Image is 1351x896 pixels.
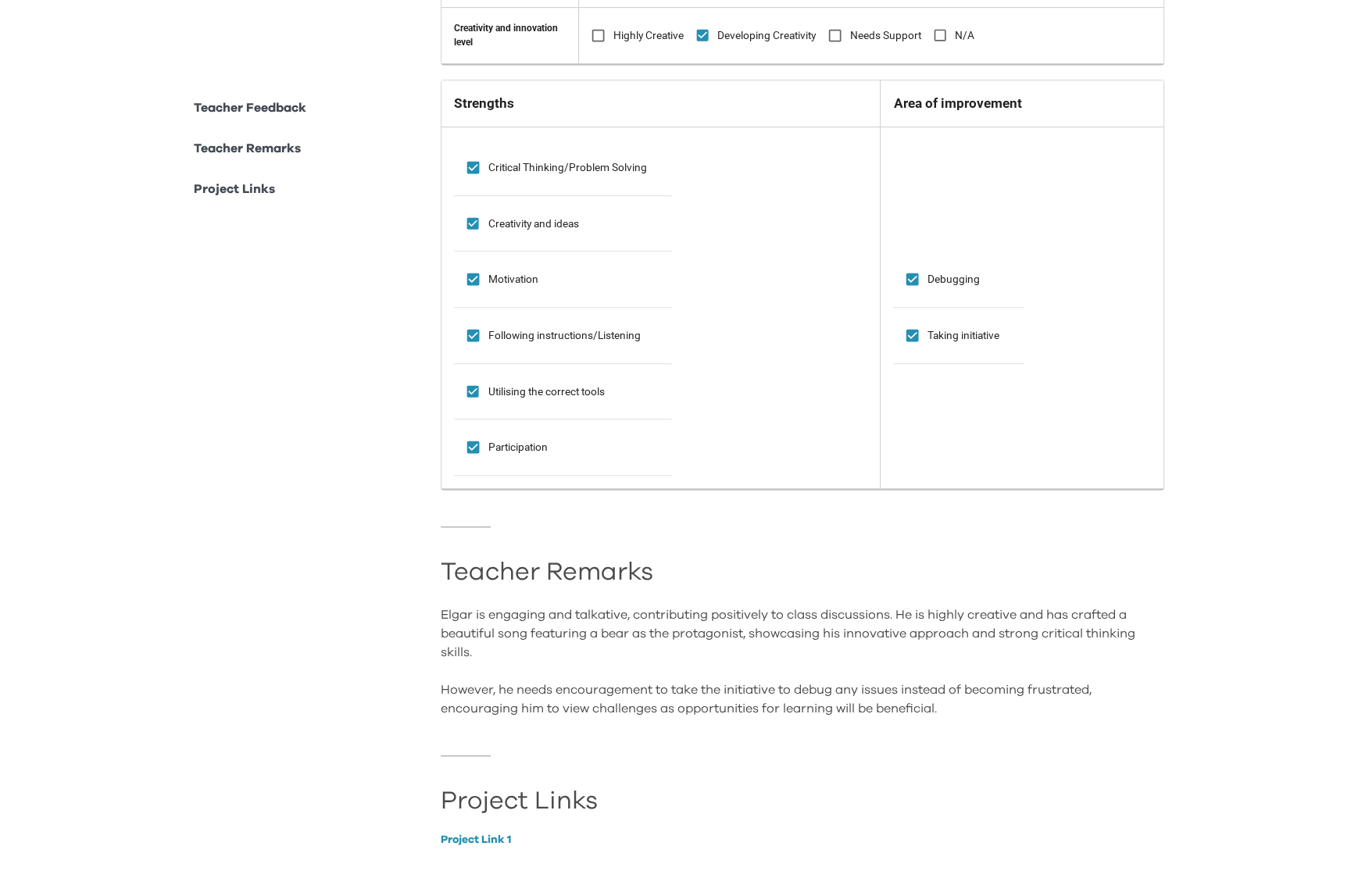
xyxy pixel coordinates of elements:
a: Project Link 1 [441,834,1164,845]
div: Elgar is engaging and talkative, contributing positively to class discussions. He is highly creat... [441,605,1164,718]
span: Participation [488,439,548,455]
span: Needs Support [850,27,921,44]
p: Teacher Feedback [194,98,306,117]
h2: Teacher Remarks [441,565,1164,580]
span: Following instructions/Listening [488,327,641,344]
span: Motivation [488,271,538,287]
span: Taking initiative [927,327,999,344]
span: Critical Thinking/Problem Solving [488,159,647,176]
h6: Strengths [454,93,867,114]
p: Project Links [194,180,275,198]
span: Highly Creative [613,27,684,44]
p: Teacher Remarks [194,139,301,158]
td: Creativity and innovation level [441,8,579,64]
span: Utilising the correct tools [488,384,605,400]
span: Debugging [927,271,980,287]
span: Developing Creativity [717,27,816,44]
h2: Project Links [441,794,1164,809]
span: Creativity and ideas [488,216,579,232]
h6: Area of improvement [893,93,1150,114]
span: N/A [955,27,974,44]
